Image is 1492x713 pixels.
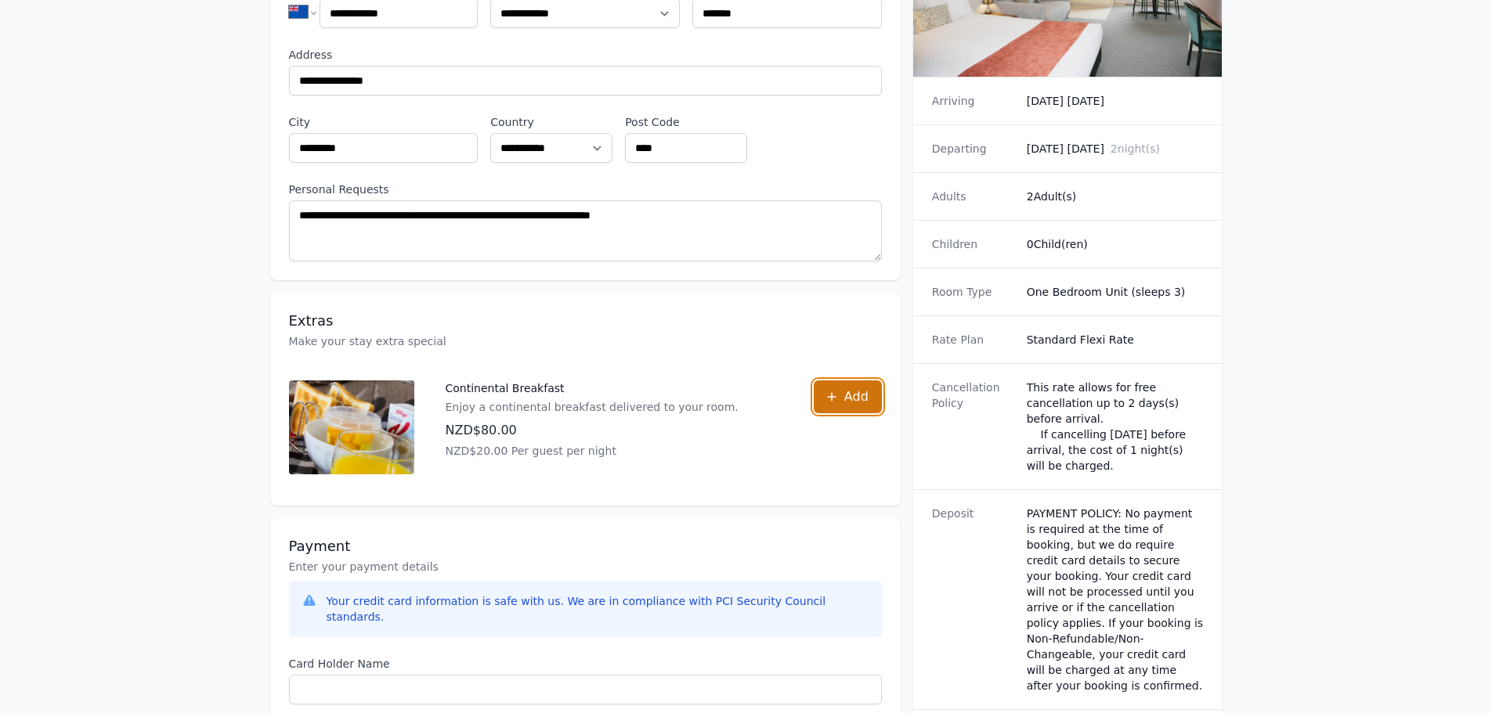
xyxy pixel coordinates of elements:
dt: Rate Plan [932,332,1014,347]
div: Your credit card information is safe with us. We are in compliance with PCI Security Council stan... [327,593,869,625]
span: 2 night(s) [1111,142,1160,155]
h3: Extras [289,311,882,330]
p: Make your stay extra special [289,333,882,349]
dd: [DATE] [DATE] [1027,93,1204,109]
dd: Standard Flexi Rate [1027,332,1204,347]
dt: Adults [932,189,1014,204]
label: Personal Requests [289,182,882,197]
h3: Payment [289,537,882,556]
label: Card Holder Name [289,656,882,672]
dd: 0 Child(ren) [1027,236,1204,252]
p: NZD$80.00 [446,421,739,440]
label: Address [289,47,882,63]
button: Add [814,380,882,413]
dd: One Bedroom Unit (sleeps 3) [1027,284,1204,300]
p: Enjoy a continental breakfast delivered to your room. [446,399,739,415]
dd: PAYMENT POLICY: No payment is required at the time of booking, but we do require credit card deta... [1027,506,1204,693]
dt: Children [932,236,1014,252]
p: Enter your payment details [289,559,882,574]
label: Post Code [625,114,747,130]
dt: Deposit [932,506,1014,693]
div: This rate allows for free cancellation up to 2 days(s) before arrival. If cancelling [DATE] befor... [1027,380,1204,474]
dt: Cancellation Policy [932,380,1014,474]
dt: Room Type [932,284,1014,300]
label: City [289,114,479,130]
img: Continental Breakfast [289,380,414,474]
dd: [DATE] [DATE] [1027,141,1204,157]
p: Continental Breakfast [446,380,739,396]
dt: Arriving [932,93,1014,109]
label: Country [490,114,612,130]
p: NZD$20.00 Per guest per night [446,443,739,459]
dd: 2 Adult(s) [1027,189,1204,204]
span: Add [844,387,869,406]
dt: Departing [932,141,1014,157]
